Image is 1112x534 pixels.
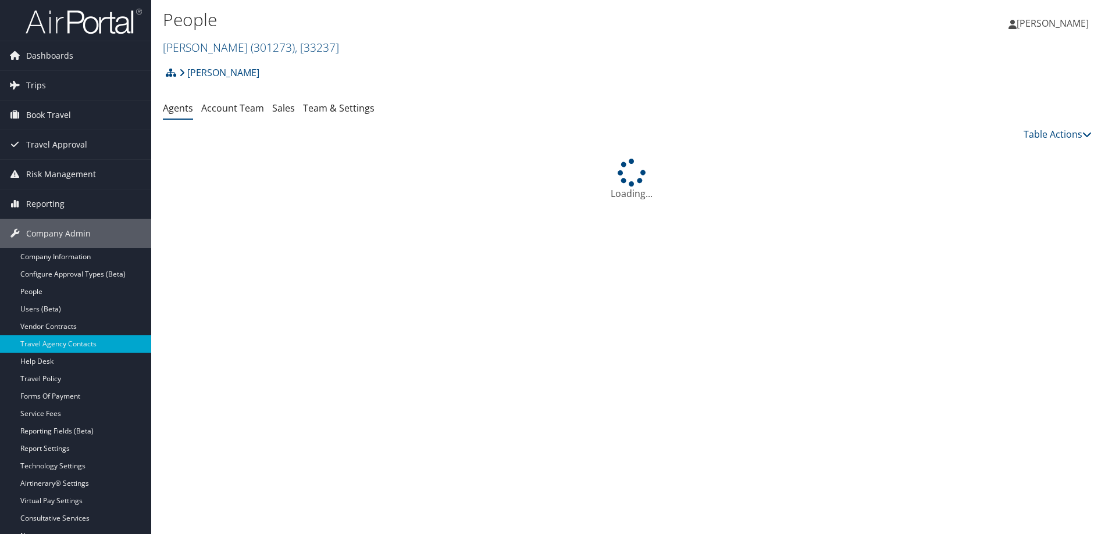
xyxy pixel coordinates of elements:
[163,102,193,114] a: Agents
[251,40,295,55] span: ( 301273 )
[1017,17,1089,30] span: [PERSON_NAME]
[26,219,91,248] span: Company Admin
[163,159,1100,200] div: Loading...
[303,102,375,114] a: Team & Settings
[1024,128,1092,141] a: Table Actions
[26,189,65,218] span: Reporting
[26,71,46,100] span: Trips
[201,102,264,114] a: Account Team
[179,61,259,84] a: [PERSON_NAME]
[26,8,142,35] img: airportal-logo.png
[163,40,339,55] a: [PERSON_NAME]
[26,130,87,159] span: Travel Approval
[26,41,73,70] span: Dashboards
[272,102,295,114] a: Sales
[163,8,788,32] h1: People
[26,160,96,189] span: Risk Management
[295,40,339,55] span: , [ 33237 ]
[1008,6,1100,41] a: [PERSON_NAME]
[26,101,71,130] span: Book Travel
